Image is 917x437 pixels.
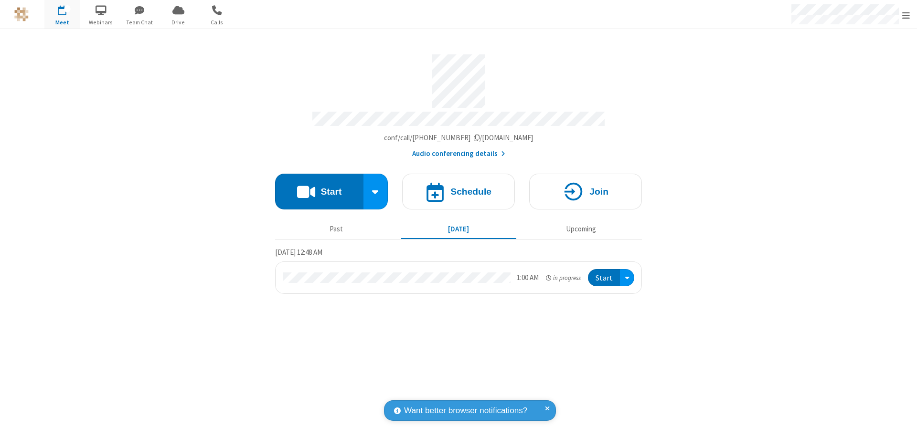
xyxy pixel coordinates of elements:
[401,220,516,238] button: [DATE]
[275,174,363,209] button: Start
[620,269,634,287] div: Open menu
[275,247,642,294] section: Today's Meetings
[122,18,158,27] span: Team Chat
[320,187,341,196] h4: Start
[44,18,80,27] span: Meet
[363,174,388,209] div: Start conference options
[546,273,581,282] em: in progress
[275,47,642,159] section: Account details
[64,5,71,12] div: 1
[160,18,196,27] span: Drive
[402,174,515,209] button: Schedule
[529,174,642,209] button: Join
[450,187,491,196] h4: Schedule
[412,148,505,159] button: Audio conferencing details
[199,18,235,27] span: Calls
[404,405,527,417] span: Want better browser notifications?
[588,269,620,287] button: Start
[517,272,539,283] div: 1:00 AM
[523,220,639,238] button: Upcoming
[589,187,608,196] h4: Join
[83,18,119,27] span: Webinars
[275,248,322,257] span: [DATE] 12:48 AM
[384,133,533,142] span: Copy my meeting room link
[14,7,29,21] img: QA Selenium DO NOT DELETE OR CHANGE
[279,220,394,238] button: Past
[384,133,533,144] button: Copy my meeting room linkCopy my meeting room link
